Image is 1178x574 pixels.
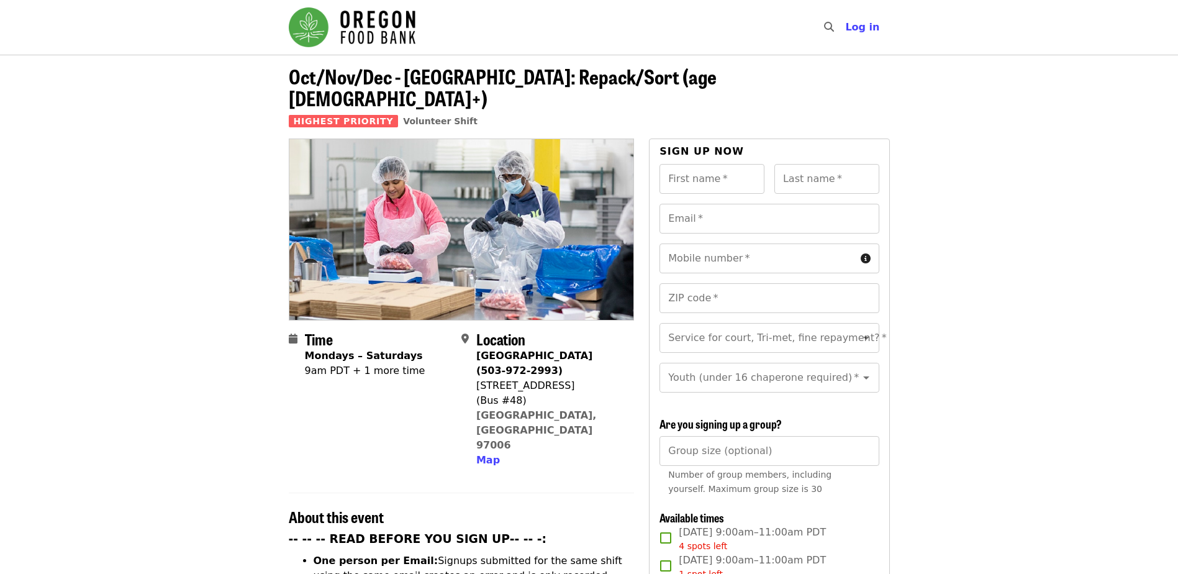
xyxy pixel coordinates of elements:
span: Oct/Nov/Dec - [GEOGRAPHIC_DATA]: Repack/Sort (age [DEMOGRAPHIC_DATA]+) [289,61,717,112]
div: [STREET_ADDRESS] [476,378,624,393]
button: Map [476,453,500,468]
input: Last name [774,164,879,194]
strong: -- -- -- READ BEFORE YOU SIGN UP-- -- -: [289,532,547,545]
i: map-marker-alt icon [461,333,469,345]
i: calendar icon [289,333,297,345]
input: [object Object] [659,436,879,466]
span: Log in [845,21,879,33]
strong: Mondays – Saturdays [305,350,423,362]
span: [DATE] 9:00am–11:00am PDT [679,525,826,553]
div: 9am PDT + 1 more time [305,363,425,378]
input: ZIP code [659,283,879,313]
span: Sign up now [659,145,744,157]
a: Volunteer Shift [403,116,478,126]
button: Open [858,369,875,386]
span: About this event [289,506,384,527]
strong: One person per Email: [314,555,438,567]
input: Mobile number [659,244,855,273]
strong: [GEOGRAPHIC_DATA] (503-972-2993) [476,350,592,376]
img: Oct/Nov/Dec - Beaverton: Repack/Sort (age 10+) organized by Oregon Food Bank [289,139,634,319]
span: Map [476,454,500,466]
span: Are you signing up a group? [659,416,782,432]
img: Oregon Food Bank - Home [289,7,415,47]
button: Open [858,329,875,347]
span: Number of group members, including yourself. Maximum group size is 30 [668,470,831,494]
a: [GEOGRAPHIC_DATA], [GEOGRAPHIC_DATA] 97006 [476,409,597,451]
input: Search [841,12,851,42]
span: 4 spots left [679,541,727,551]
div: (Bus #48) [476,393,624,408]
i: search icon [824,21,834,33]
span: Time [305,328,333,350]
button: Log in [835,15,889,40]
input: Email [659,204,879,234]
span: Available times [659,509,724,526]
input: First name [659,164,764,194]
i: circle-info icon [861,253,871,265]
span: Highest Priority [289,115,399,127]
span: Location [476,328,525,350]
